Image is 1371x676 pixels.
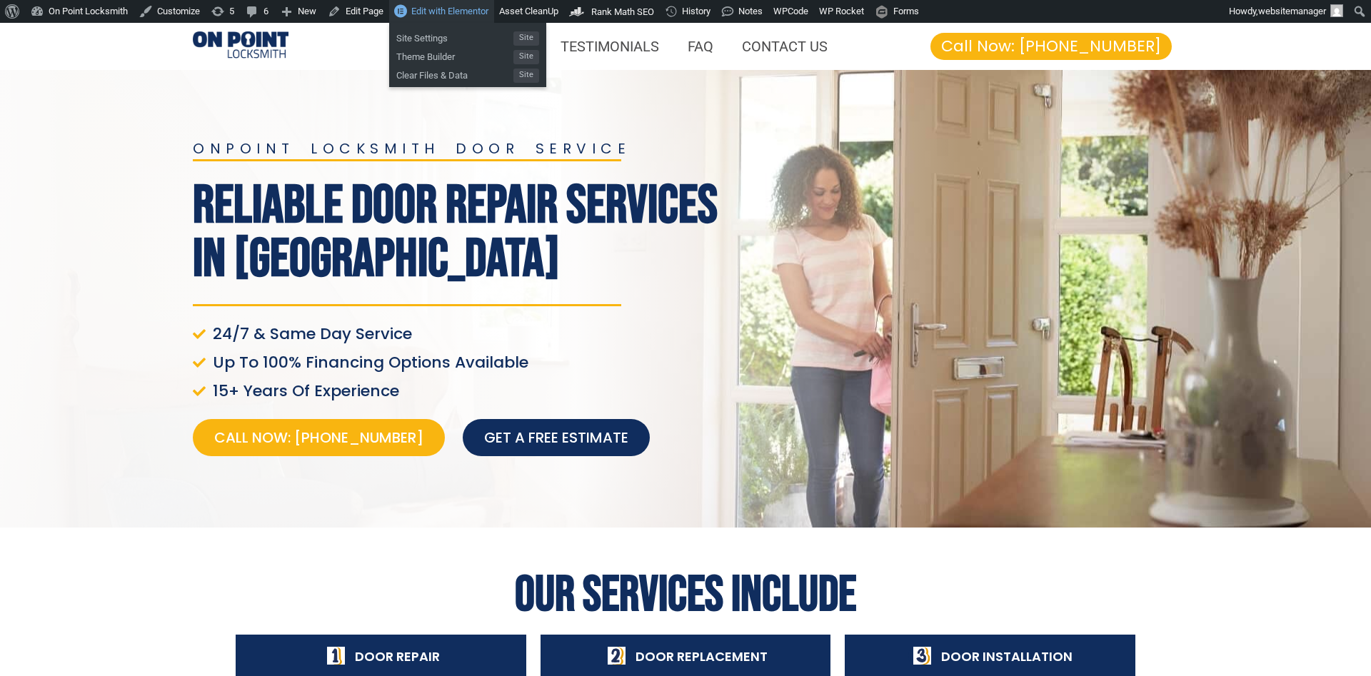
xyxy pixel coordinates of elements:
[1258,6,1326,16] span: websitemanager
[389,46,546,64] a: Theme BuilderSite
[673,30,728,63] a: FAQ
[209,324,412,344] span: 24/7 & Same Day Service
[303,30,842,63] nav: Menu
[513,31,539,46] span: Site
[389,27,546,46] a: Site SettingsSite
[396,64,513,83] span: Clear Files & Data
[411,6,488,16] span: Edit with Elementor
[396,27,513,46] span: Site Settings
[193,141,728,156] h2: onpoint locksmith door service
[546,30,673,63] a: TESTIMONIALS
[513,69,539,83] span: Site
[941,39,1161,54] span: Call Now: [PHONE_NUMBER]
[930,33,1172,60] a: Call Now: [PHONE_NUMBER]
[228,570,1142,620] h2: Our Services Include
[209,381,399,401] span: 15+ Years Of Experience
[463,419,650,456] a: Get a free estimate
[484,428,628,448] span: Get a free estimate
[396,46,513,64] span: Theme Builder
[193,179,728,286] h1: Reliable Door Repair Services in [GEOGRAPHIC_DATA]
[193,419,445,456] a: Call Now: [PHONE_NUMBER]
[193,31,288,61] img: Doors Repair General 1
[214,428,423,448] span: Call Now: [PHONE_NUMBER]
[209,353,528,373] span: Up To 100% Financing Options Available
[728,30,842,63] a: CONTACT US
[389,64,546,83] a: Clear Files & DataSite
[513,50,539,64] span: Site
[591,6,654,17] span: Rank Math SEO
